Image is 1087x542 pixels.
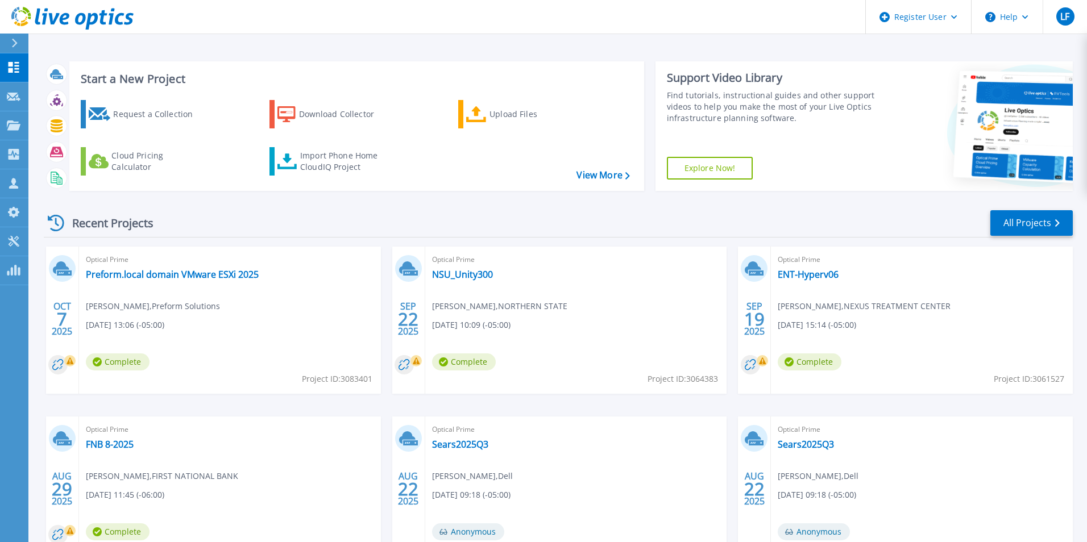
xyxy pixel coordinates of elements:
div: SEP 2025 [397,298,419,340]
span: [PERSON_NAME] , Dell [432,470,513,482]
span: Optical Prime [778,253,1066,266]
span: Optical Prime [86,423,374,436]
span: 22 [398,484,418,494]
span: 22 [398,314,418,324]
span: [PERSON_NAME] , FIRST NATIONAL BANK [86,470,238,482]
span: Complete [86,523,150,540]
span: [DATE] 09:18 (-05:00) [778,489,856,501]
span: Optical Prime [432,253,720,266]
div: AUG 2025 [51,468,73,510]
div: SEP 2025 [744,298,765,340]
span: [PERSON_NAME] , Preform Solutions [86,300,220,312]
span: 29 [52,484,72,494]
a: Download Collector [269,100,396,128]
div: Find tutorials, instructional guides and other support videos to help you make the most of your L... [667,90,879,124]
div: Recent Projects [44,209,169,237]
span: Project ID: 3061527 [994,373,1064,385]
span: 19 [744,314,765,324]
a: All Projects [990,210,1073,236]
h3: Start a New Project [81,73,629,85]
a: Sears2025Q3 [432,439,488,450]
div: OCT 2025 [51,298,73,340]
span: [PERSON_NAME] , NEXUS TREATMENT CENTER [778,300,951,312]
div: Cloud Pricing Calculator [111,150,202,173]
span: Optical Prime [778,423,1066,436]
a: Request a Collection [81,100,208,128]
a: Cloud Pricing Calculator [81,147,208,176]
span: [PERSON_NAME] , Dell [778,470,858,482]
a: View More [576,170,629,181]
span: Complete [86,353,150,370]
span: [PERSON_NAME] , NORTHERN STATE [432,300,567,312]
span: [DATE] 11:45 (-06:00) [86,489,164,501]
div: AUG 2025 [397,468,419,510]
span: Project ID: 3083401 [302,373,372,385]
span: Complete [432,353,496,370]
span: Optical Prime [86,253,374,266]
a: Upload Files [458,100,585,128]
div: Import Phone Home CloudIQ Project [300,150,389,173]
span: [DATE] 09:18 (-05:00) [432,489,511,501]
span: [DATE] 13:06 (-05:00) [86,319,164,331]
span: [DATE] 15:14 (-05:00) [778,319,856,331]
a: Preform.local domain VMware ESXi 2025 [86,269,259,280]
a: FNB 8-2025 [86,439,134,450]
a: ENT-Hyperv06 [778,269,839,280]
div: AUG 2025 [744,468,765,510]
span: [DATE] 10:09 (-05:00) [432,319,511,331]
span: Anonymous [778,523,850,540]
a: Explore Now! [667,157,753,180]
span: Anonymous [432,523,504,540]
div: Upload Files [489,103,580,126]
div: Request a Collection [113,103,204,126]
span: Optical Prime [432,423,720,436]
span: Project ID: 3064383 [648,373,718,385]
span: 7 [57,314,67,324]
span: 22 [744,484,765,494]
a: Sears2025Q3 [778,439,834,450]
div: Support Video Library [667,70,879,85]
span: LF [1060,12,1069,21]
a: NSU_Unity300 [432,269,493,280]
div: Download Collector [299,103,390,126]
span: Complete [778,353,841,370]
